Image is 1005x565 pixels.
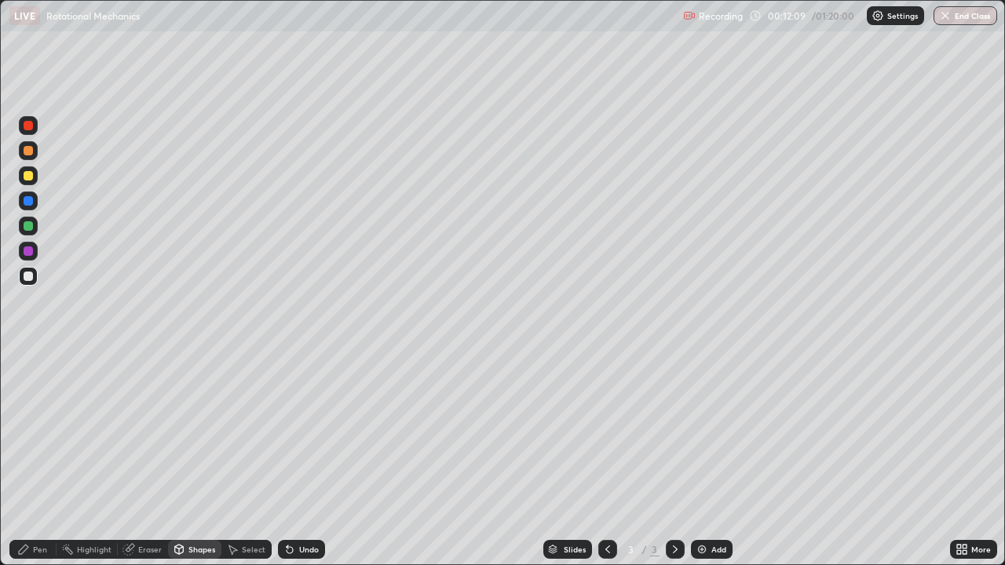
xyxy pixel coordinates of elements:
div: Highlight [77,545,111,553]
div: 3 [623,545,639,554]
div: Undo [299,545,319,553]
div: Eraser [138,545,162,553]
img: recording.375f2c34.svg [683,9,696,22]
div: Add [711,545,726,553]
div: Slides [564,545,586,553]
div: / [642,545,647,554]
div: Pen [33,545,47,553]
img: class-settings-icons [872,9,884,22]
button: End Class [934,6,997,25]
img: end-class-cross [939,9,952,22]
div: 3 [650,542,660,556]
div: Shapes [188,545,215,553]
p: Recording [699,10,743,22]
div: More [971,545,991,553]
div: Select [242,545,265,553]
p: Rotational Mechanics [46,9,140,22]
p: LIVE [14,9,35,22]
img: add-slide-button [696,543,708,556]
p: Settings [887,12,918,20]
